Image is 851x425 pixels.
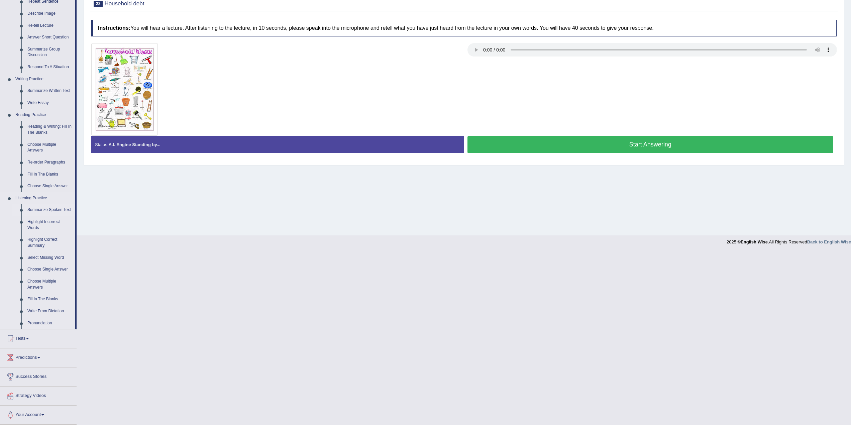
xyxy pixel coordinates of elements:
small: Household debt [104,0,144,7]
button: Start Answering [467,136,834,153]
span: 22 [94,1,103,7]
a: Answer Short Question [24,31,75,43]
a: Describe Image [24,8,75,20]
a: Choose Multiple Answers [24,139,75,156]
a: Highlight Correct Summary [24,234,75,251]
a: Pronunciation [24,317,75,329]
a: Writing Practice [12,73,75,85]
a: Choose Multiple Answers [24,276,75,293]
a: Re-order Paragraphs [24,156,75,169]
a: Back to English Wise [807,239,851,244]
div: 2025 © All Rights Reserved [727,235,851,245]
a: Write Essay [24,97,75,109]
a: Your Account [0,406,77,422]
a: Strategy Videos [0,387,77,403]
a: Listening Practice [12,192,75,204]
a: Re-tell Lecture [24,20,75,32]
a: Fill In The Blanks [24,293,75,305]
a: Tests [0,329,77,346]
a: Choose Single Answer [24,180,75,192]
strong: English Wise. [741,239,769,244]
a: Success Stories [0,367,77,384]
strong: A.I. Engine Standing by... [108,142,160,147]
h4: You will hear a lecture. After listening to the lecture, in 10 seconds, please speak into the mic... [91,20,837,36]
a: Choose Single Answer [24,263,75,276]
div: Status: [91,136,464,153]
a: Highlight Incorrect Words [24,216,75,234]
a: Summarize Group Discussion [24,43,75,61]
a: Select Missing Word [24,252,75,264]
a: Write From Dictation [24,305,75,317]
a: Predictions [0,348,77,365]
a: Fill In The Blanks [24,169,75,181]
a: Respond To A Situation [24,61,75,73]
b: Instructions: [98,25,130,31]
a: Summarize Spoken Text [24,204,75,216]
a: Summarize Written Text [24,85,75,97]
a: Reading Practice [12,109,75,121]
a: Reading & Writing: Fill In The Blanks [24,121,75,138]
